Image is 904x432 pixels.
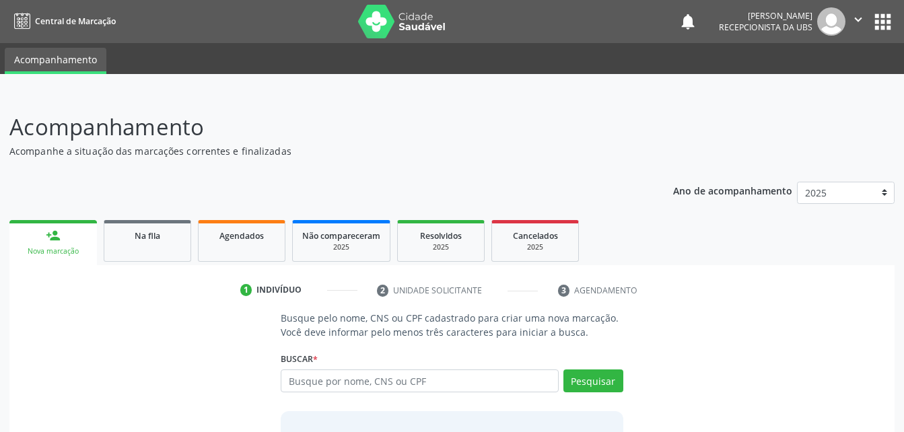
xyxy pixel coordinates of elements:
p: Ano de acompanhamento [673,182,792,199]
input: Busque por nome, CNS ou CPF [281,369,558,392]
span: Resolvidos [420,230,462,242]
button: Pesquisar [563,369,623,392]
a: Central de Marcação [9,10,116,32]
div: 2025 [407,242,475,252]
span: Agendados [219,230,264,242]
span: Recepcionista da UBS [719,22,812,33]
div: Indivíduo [256,284,302,296]
button:  [845,7,871,36]
div: 2025 [302,242,380,252]
div: 2025 [501,242,569,252]
span: Cancelados [513,230,558,242]
div: Nova marcação [19,246,88,256]
span: Central de Marcação [35,15,116,27]
button: notifications [679,12,697,31]
img: img [817,7,845,36]
span: Na fila [135,230,160,242]
span: Não compareceram [302,230,380,242]
div: person_add [46,228,61,243]
p: Acompanhe a situação das marcações correntes e finalizadas [9,144,629,158]
p: Acompanhamento [9,110,629,144]
p: Busque pelo nome, CNS ou CPF cadastrado para criar uma nova marcação. Você deve informar pelo men... [281,311,623,339]
label: Buscar [281,349,318,369]
button: apps [871,10,895,34]
div: 1 [240,284,252,296]
a: Acompanhamento [5,48,106,74]
div: [PERSON_NAME] [719,10,812,22]
i:  [851,12,866,27]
